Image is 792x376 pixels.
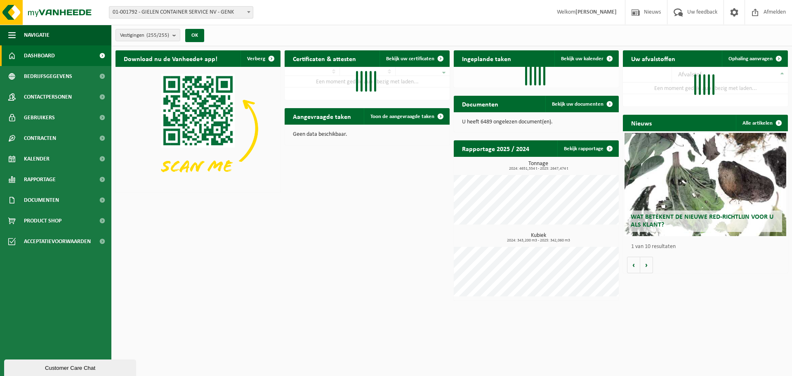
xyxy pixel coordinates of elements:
[640,257,653,273] button: Volgende
[722,50,787,67] a: Ophaling aanvragen
[185,29,204,42] button: OK
[285,108,359,124] h2: Aangevraagde taken
[24,190,59,210] span: Documenten
[24,45,55,66] span: Dashboard
[4,358,138,376] iframe: chat widget
[109,7,253,18] span: 01-001792 - GIELEN CONTAINER SERVICE NV - GENK
[462,119,610,125] p: U heeft 6489 ongelezen document(en).
[554,50,618,67] a: Bekijk uw kalender
[458,239,619,243] span: 2024: 343,200 m3 - 2025: 342,060 m3
[24,107,55,128] span: Gebruikers
[458,167,619,171] span: 2024: 4651,554 t - 2025: 2647,474 t
[627,257,640,273] button: Vorige
[552,102,603,107] span: Bekijk uw documenten
[561,56,603,61] span: Bekijk uw kalender
[24,66,72,87] span: Bedrijfsgegevens
[115,67,280,191] img: Download de VHEPlus App
[24,87,72,107] span: Contactpersonen
[24,25,49,45] span: Navigatie
[623,115,660,131] h2: Nieuws
[24,128,56,149] span: Contracten
[120,29,169,42] span: Vestigingen
[545,96,618,112] a: Bekijk uw documenten
[728,56,773,61] span: Ophaling aanvragen
[454,96,507,112] h2: Documenten
[454,50,519,66] h2: Ingeplande taken
[736,115,787,131] a: Alle artikelen
[625,133,786,236] a: Wat betekent de nieuwe RED-richtlijn voor u als klant?
[285,50,364,66] h2: Certificaten & attesten
[575,9,617,15] strong: [PERSON_NAME]
[115,29,180,41] button: Vestigingen(255/255)
[458,233,619,243] h3: Kubiek
[364,108,449,125] a: Toon de aangevraagde taken
[109,6,253,19] span: 01-001792 - GIELEN CONTAINER SERVICE NV - GENK
[458,161,619,171] h3: Tonnage
[146,33,169,38] count: (255/255)
[557,140,618,157] a: Bekijk rapportage
[631,214,773,228] span: Wat betekent de nieuwe RED-richtlijn voor u als klant?
[370,114,434,119] span: Toon de aangevraagde taken
[379,50,449,67] a: Bekijk uw certificaten
[386,56,434,61] span: Bekijk uw certificaten
[631,244,784,250] p: 1 van 10 resultaten
[240,50,280,67] button: Verberg
[24,231,91,252] span: Acceptatievoorwaarden
[247,56,265,61] span: Verberg
[24,169,56,190] span: Rapportage
[24,149,49,169] span: Kalender
[623,50,684,66] h2: Uw afvalstoffen
[293,132,441,137] p: Geen data beschikbaar.
[24,210,61,231] span: Product Shop
[454,140,537,156] h2: Rapportage 2025 / 2024
[115,50,226,66] h2: Download nu de Vanheede+ app!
